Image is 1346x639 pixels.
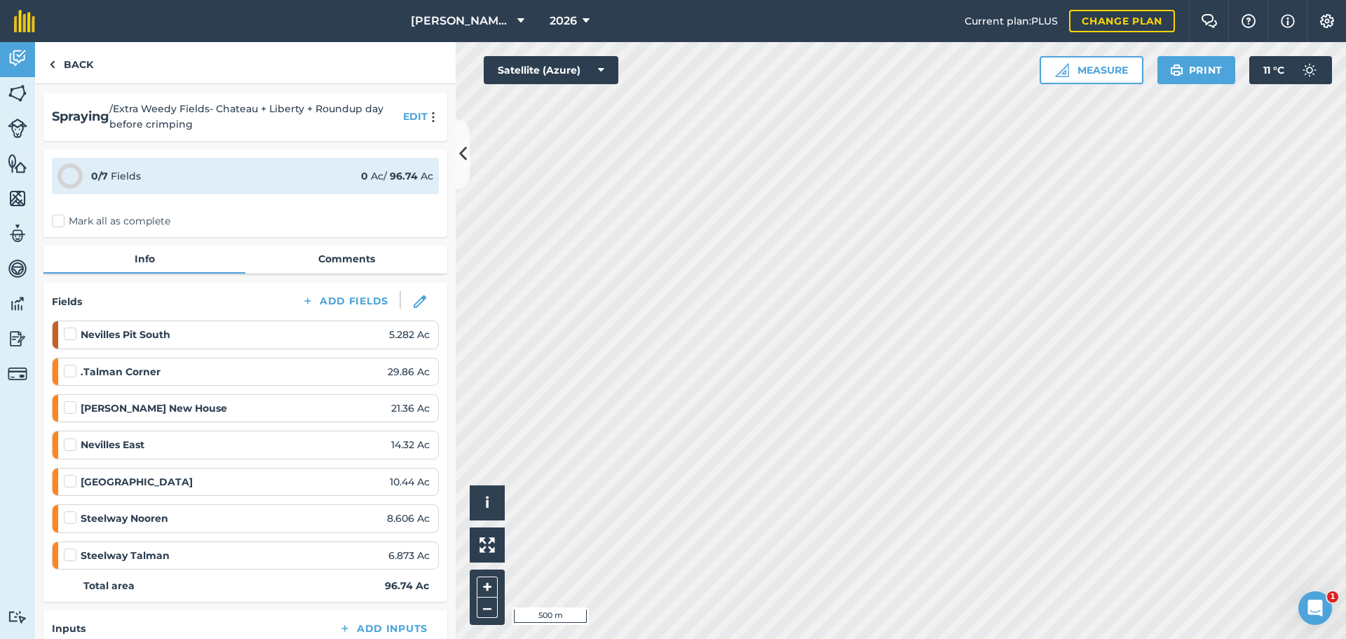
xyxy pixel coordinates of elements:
img: svg+xml;base64,PD94bWwgdmVyc2lvbj0iMS4wIiBlbmNvZGluZz0idXRmLTgiPz4KPCEtLSBHZW5lcmF0b3I6IEFkb2JlIE... [8,48,27,69]
h2: Spraying [52,107,109,127]
button: Add Fields [290,291,400,311]
span: 29.86 Ac [388,364,430,379]
button: – [477,598,498,618]
strong: 96.74 Ac [385,578,429,593]
span: 14.32 Ac [391,437,430,452]
img: Four arrows, one pointing top left, one top right, one bottom right and the last bottom left [480,537,495,553]
a: Back [35,42,107,83]
strong: 0 [361,170,368,182]
button: Add Inputs [327,619,439,638]
a: Comments [245,245,447,272]
img: svg+xml;base64,PHN2ZyB3aWR0aD0iMTgiIGhlaWdodD0iMTgiIHZpZXdCb3g9IjAgMCAxOCAxOCIgZmlsbD0ibm9uZSIgeG... [414,295,426,308]
span: Current plan : PLUS [965,13,1058,29]
strong: Nevilles Pit South [81,327,170,342]
button: 11 °C [1249,56,1332,84]
img: svg+xml;base64,PD94bWwgdmVyc2lvbj0iMS4wIiBlbmNvZGluZz0idXRmLTgiPz4KPCEtLSBHZW5lcmF0b3I6IEFkb2JlIE... [8,610,27,624]
button: EDIT [403,109,428,124]
strong: 96.74 [390,170,418,182]
img: svg+xml;base64,PHN2ZyB4bWxucz0iaHR0cDovL3d3dy53My5vcmcvMjAwMC9zdmciIHdpZHRoPSIxNyIgaGVpZ2h0PSIxNy... [1281,13,1295,29]
button: Measure [1040,56,1143,84]
span: 8.606 Ac [387,511,430,526]
iframe: Intercom live chat [1298,591,1332,625]
img: svg+xml;base64,PD94bWwgdmVyc2lvbj0iMS4wIiBlbmNvZGluZz0idXRmLTgiPz4KPCEtLSBHZW5lcmF0b3I6IEFkb2JlIE... [8,223,27,244]
strong: 0 / 7 [91,170,108,182]
img: Ruler icon [1055,63,1069,77]
img: fieldmargin Logo [14,10,35,32]
div: Ac / Ac [361,168,433,184]
img: svg+xml;base64,PHN2ZyB4bWxucz0iaHR0cDovL3d3dy53My5vcmcvMjAwMC9zdmciIHdpZHRoPSIxOSIgaGVpZ2h0PSIyNC... [1170,62,1183,79]
span: [PERSON_NAME] Family Farms [411,13,512,29]
a: Change plan [1069,10,1175,32]
strong: Steelway Talman [81,548,170,563]
img: svg+xml;base64,PD94bWwgdmVyc2lvbj0iMS4wIiBlbmNvZGluZz0idXRmLTgiPz4KPCEtLSBHZW5lcmF0b3I6IEFkb2JlIE... [8,328,27,349]
span: / Extra Weedy Fields- Chateau + Liberty + Roundup day before crimping [109,101,397,133]
img: svg+xml;base64,PHN2ZyB4bWxucz0iaHR0cDovL3d3dy53My5vcmcvMjAwMC9zdmciIHdpZHRoPSIyMCIgaGVpZ2h0PSIyNC... [425,112,442,123]
strong: Nevilles East [81,437,144,452]
button: Satellite (Azure) [484,56,618,84]
img: svg+xml;base64,PHN2ZyB4bWxucz0iaHR0cDovL3d3dy53My5vcmcvMjAwMC9zdmciIHdpZHRoPSI1NiIgaGVpZ2h0PSI2MC... [8,188,27,209]
h4: Fields [52,294,82,309]
strong: [PERSON_NAME] New House [81,401,227,416]
img: A question mark icon [1240,14,1257,28]
button: Print [1157,56,1236,84]
button: + [477,577,498,598]
label: Mark all as complete [52,214,170,229]
img: Two speech bubbles overlapping with the left bubble in the forefront [1201,14,1218,28]
span: 2026 [550,13,577,29]
span: 5.282 Ac [389,327,430,342]
strong: Steelway Nooren [81,511,168,526]
span: 1 [1327,591,1338,603]
img: svg+xml;base64,PHN2ZyB4bWxucz0iaHR0cDovL3d3dy53My5vcmcvMjAwMC9zdmciIHdpZHRoPSI5IiBoZWlnaHQ9IjI0Ii... [49,56,55,73]
img: svg+xml;base64,PD94bWwgdmVyc2lvbj0iMS4wIiBlbmNvZGluZz0idXRmLTgiPz4KPCEtLSBHZW5lcmF0b3I6IEFkb2JlIE... [8,293,27,314]
span: 21.36 Ac [391,401,430,416]
strong: .Talman Corner [81,364,161,379]
img: svg+xml;base64,PD94bWwgdmVyc2lvbj0iMS4wIiBlbmNvZGluZz0idXRmLTgiPz4KPCEtLSBHZW5lcmF0b3I6IEFkb2JlIE... [8,258,27,279]
img: A cog icon [1319,14,1335,28]
span: 10.44 Ac [390,474,430,490]
div: Fields [91,168,141,184]
img: svg+xml;base64,PD94bWwgdmVyc2lvbj0iMS4wIiBlbmNvZGluZz0idXRmLTgiPz4KPCEtLSBHZW5lcmF0b3I6IEFkb2JlIE... [8,364,27,384]
img: svg+xml;base64,PHN2ZyB4bWxucz0iaHR0cDovL3d3dy53My5vcmcvMjAwMC9zdmciIHdpZHRoPSI1NiIgaGVpZ2h0PSI2MC... [8,153,27,174]
img: svg+xml;base64,PD94bWwgdmVyc2lvbj0iMS4wIiBlbmNvZGluZz0idXRmLTgiPz4KPCEtLSBHZW5lcmF0b3I6IEFkb2JlIE... [8,119,27,138]
h4: Inputs [52,621,86,636]
button: i [470,485,505,520]
span: 6.873 Ac [388,548,430,563]
img: svg+xml;base64,PHN2ZyB4bWxucz0iaHR0cDovL3d3dy53My5vcmcvMjAwMC9zdmciIHdpZHRoPSI1NiIgaGVpZ2h0PSI2MC... [8,83,27,104]
strong: [GEOGRAPHIC_DATA] [81,474,193,490]
span: 11 ° C [1263,56,1284,84]
a: Info [43,245,245,272]
img: svg+xml;base64,PD94bWwgdmVyc2lvbj0iMS4wIiBlbmNvZGluZz0idXRmLTgiPz4KPCEtLSBHZW5lcmF0b3I6IEFkb2JlIE... [1296,56,1324,84]
strong: Total area [83,578,135,593]
span: i [485,494,489,511]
